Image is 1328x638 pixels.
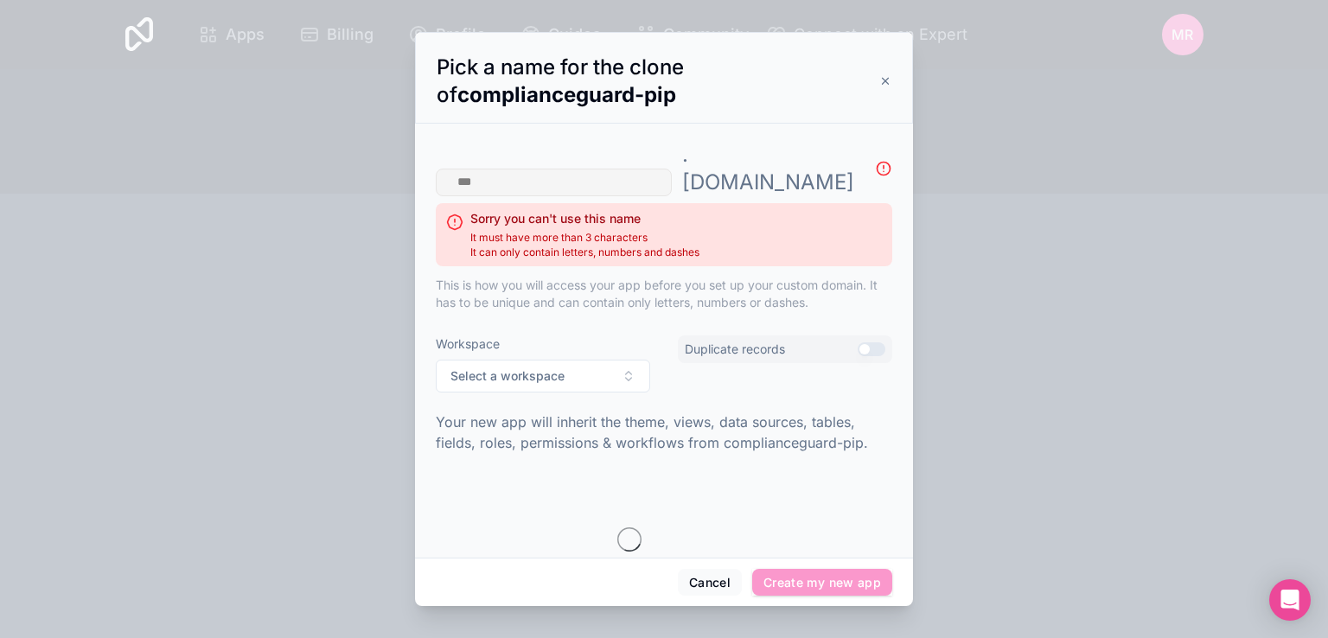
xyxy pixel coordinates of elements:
h2: Sorry you can't use this name [470,210,699,227]
button: Select Button [436,360,650,392]
button: Cancel [678,569,742,597]
span: It can only contain letters, numbers and dashes [470,246,699,259]
p: . [DOMAIN_NAME] [682,141,854,196]
span: It must have more than 3 characters [470,231,699,245]
span: Select a workspace [450,367,565,385]
strong: complianceguard-pip [457,82,676,107]
p: This is how you will access your app before you set up your custom domain. It has to be unique an... [436,277,892,311]
div: Open Intercom Messenger [1269,579,1311,621]
span: Pick a name for the clone of [437,54,684,107]
p: Your new app will inherit the theme, views, data sources, tables, fields, roles, permissions & wo... [436,412,892,453]
span: Workspace [436,335,650,353]
label: Duplicate records [685,341,785,358]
